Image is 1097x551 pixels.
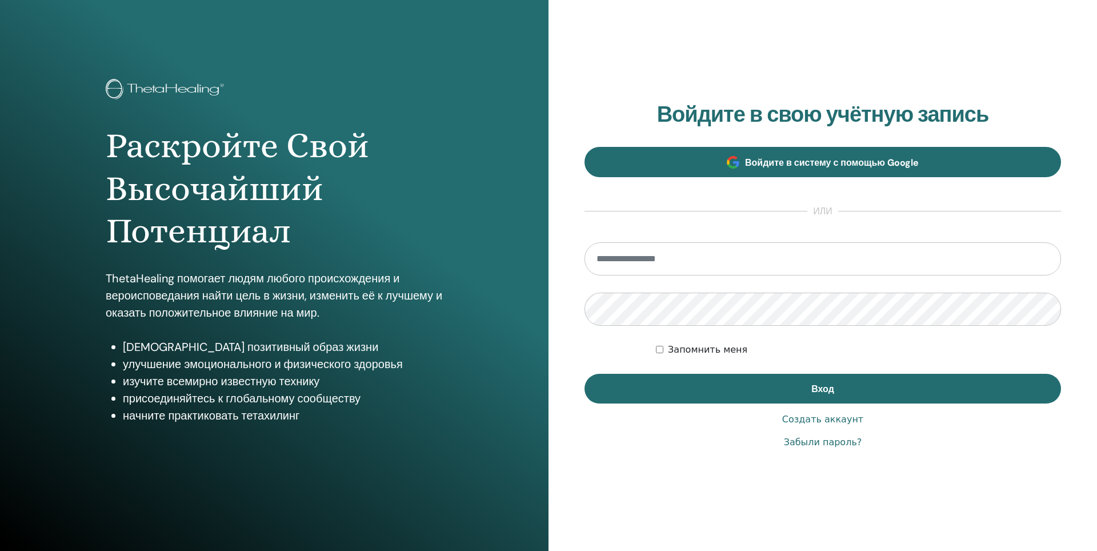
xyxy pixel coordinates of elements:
ya-tr-span: Запомнить меня [668,344,747,355]
ya-tr-span: ThetaHealing помогает людям любого происхождения и вероисповедания найти цель в жизни, изменить е... [106,271,442,320]
ya-tr-span: Войдите в систему с помощью Google [745,157,919,169]
a: Забыли пароль? [784,436,862,449]
ya-tr-span: [DEMOGRAPHIC_DATA] позитивный образ жизни [123,340,378,354]
a: Войдите в систему с помощью Google [584,147,1061,177]
a: Создать аккаунт [782,413,863,426]
button: Вход [584,374,1061,404]
ya-tr-span: начните практиковать тетахилинг [123,408,299,423]
ya-tr-span: Раскройте Свой Высочайший Потенциал [106,125,369,251]
div: Сохраняйте мою аутентификацию на неопределённый срок или до тех пор, пока я не выйду из системы в... [656,343,1061,357]
ya-tr-span: Войдите в свою учётную запись [657,100,989,129]
ya-tr-span: или [813,205,832,217]
ya-tr-span: изучите всемирно известную технику [123,374,319,389]
ya-tr-span: Создать аккаунт [782,414,863,425]
ya-tr-span: Вход [811,383,834,395]
ya-tr-span: Забыли пароль? [784,437,862,448]
ya-tr-span: улучшение эмоционального и физического здоровья [123,357,403,372]
ya-tr-span: присоединяйтесь к глобальному сообществу [123,391,361,406]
